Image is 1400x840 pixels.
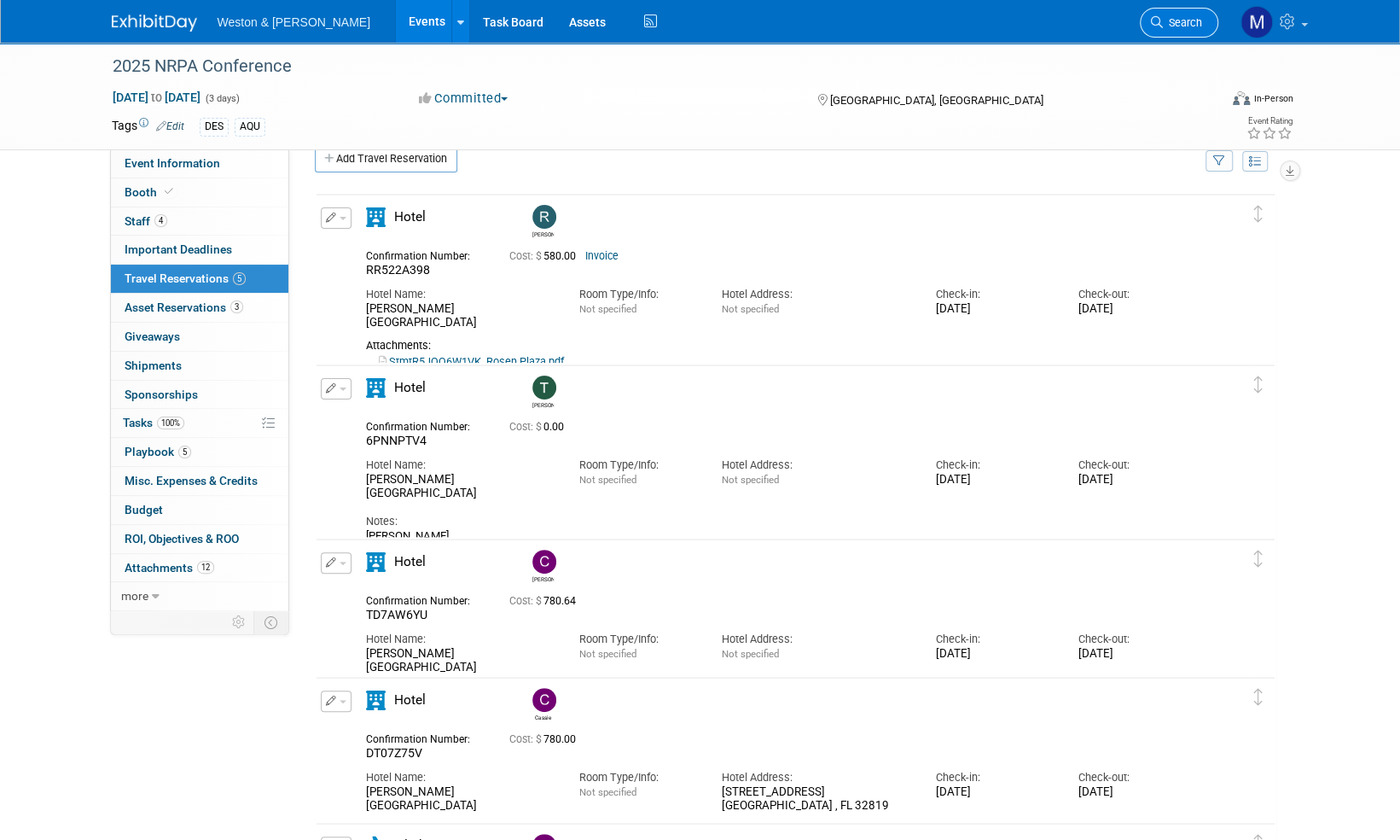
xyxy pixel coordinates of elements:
[1233,91,1250,105] img: Format-Inperson.png
[233,272,246,285] span: 5
[218,15,370,29] span: Weston & [PERSON_NAME]
[111,554,288,582] a: Attachments12
[111,352,288,380] a: Shipments
[366,207,386,227] i: Hotel
[148,90,165,104] span: to
[935,302,1052,317] div: [DATE]
[157,417,184,429] span: 100%
[528,688,558,721] div: Cassie Bethoney
[125,532,239,545] span: ROI, Objectives & ROO
[579,786,636,798] span: Not specified
[111,178,288,207] a: Booth
[935,770,1052,785] div: Check-in:
[111,525,288,553] a: ROI, Objectives & ROO
[366,245,484,263] div: Confirmation Number:
[1078,473,1194,487] div: [DATE]
[366,263,430,277] span: RR522A398
[125,271,246,285] span: Travel Reservations
[1213,156,1225,167] i: Filter by Traveler
[1254,206,1263,223] i: Click and drag to move item
[830,94,1043,107] span: [GEOGRAPHIC_DATA], [GEOGRAPHIC_DATA]
[1140,8,1218,38] a: Search
[366,728,484,746] div: Confirmation Number:
[366,514,1195,529] div: Notes:
[1078,647,1194,662] div: [DATE]
[532,550,556,574] img: Cheri Ruane
[111,467,288,495] a: Misc. Expenses & Credits
[111,323,288,351] a: Giveaways
[125,561,214,575] span: Attachments
[532,229,554,238] div: rachel cotter
[154,214,167,227] span: 4
[1240,6,1273,38] img: Mary Ann Trujillo
[111,236,288,264] a: Important Deadlines
[204,93,240,104] span: (3 days)
[722,474,779,486] span: Not specified
[366,552,386,572] i: Hotel
[366,473,554,502] div: [PERSON_NAME][GEOGRAPHIC_DATA]
[935,647,1052,662] div: [DATE]
[509,733,543,745] span: Cost: $
[366,529,1195,543] div: [PERSON_NAME]
[366,590,484,608] div: Confirmation Number:
[509,595,583,607] span: 780.64
[1078,302,1194,317] div: [DATE]
[200,118,229,136] div: DES
[509,421,571,433] span: 0.00
[125,474,258,487] span: Misc. Expenses & Credits
[230,300,243,313] span: 3
[235,118,265,136] div: AQU
[366,287,554,302] div: Hotel Name:
[366,302,554,331] div: [PERSON_NAME][GEOGRAPHIC_DATA]
[722,785,909,814] div: [STREET_ADDRESS] [GEOGRAPHIC_DATA] , FL 32819
[579,458,696,473] div: Room Type/Info:
[528,376,558,409] div: Timothy Sheehan
[165,187,173,196] i: Booth reservation complete
[509,595,543,607] span: Cost: $
[532,574,554,583] div: Cheri Ruane
[394,209,426,225] span: Hotel
[532,205,556,229] img: rachel cotter
[379,355,564,368] a: StmtR5JQQ6W1VK_Rosen Plaza.pdf
[112,117,184,137] td: Tags
[1078,458,1194,473] div: Check-out:
[125,445,191,458] span: Playbook
[111,582,288,610] a: more
[1163,16,1202,29] span: Search
[366,458,554,473] div: Hotel Name:
[125,388,198,401] span: Sponsorships
[111,294,288,322] a: Asset Reservations3
[413,90,514,108] button: Committed
[125,156,220,170] span: Event Information
[107,51,1193,82] div: 2025 NRPA Conference
[123,416,184,429] span: Tasks
[125,330,180,343] span: Giveaways
[1254,689,1263,706] i: Click and drag to move item
[394,692,426,708] span: Hotel
[532,712,554,721] div: Cassie Bethoney
[1254,551,1263,568] i: Click and drag to move item
[585,250,619,262] a: Invoice
[366,691,386,710] i: Hotel
[253,611,288,633] td: Toggle Event Tabs
[394,380,426,395] span: Hotel
[722,287,909,302] div: Hotel Address:
[111,207,288,236] a: Staff4
[1078,785,1194,800] div: [DATE]
[315,145,457,172] a: Add Travel Reservation
[111,381,288,409] a: Sponsorships
[156,120,184,132] a: Edit
[722,632,909,647] div: Hotel Address:
[579,648,636,660] span: Not specified
[722,303,779,315] span: Not specified
[366,339,1195,353] div: Attachments:
[125,300,243,314] span: Asset Reservations
[509,421,543,433] span: Cost: $
[532,688,556,712] img: Cassie Bethoney
[125,185,177,199] span: Booth
[1252,92,1293,105] div: In-Person
[366,647,554,676] div: [PERSON_NAME][GEOGRAPHIC_DATA]
[125,214,167,228] span: Staff
[1078,770,1194,785] div: Check-out:
[366,378,386,398] i: Hotel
